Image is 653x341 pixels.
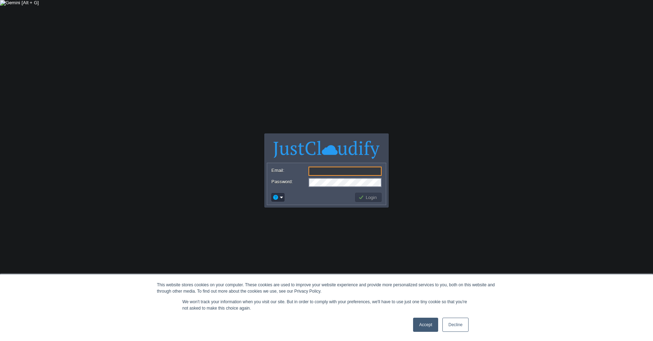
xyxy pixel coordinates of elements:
div: This website stores cookies on your computer. These cookies are used to improve your website expe... [157,282,496,294]
img: JustCloudify [273,141,380,159]
label: Email: [271,167,308,174]
button: Login [358,194,379,201]
a: Accept [413,318,438,332]
p: We won't track your information when you visit our site. But in order to comply with your prefere... [182,299,471,311]
label: Password: [271,178,308,185]
a: Decline [442,318,469,332]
